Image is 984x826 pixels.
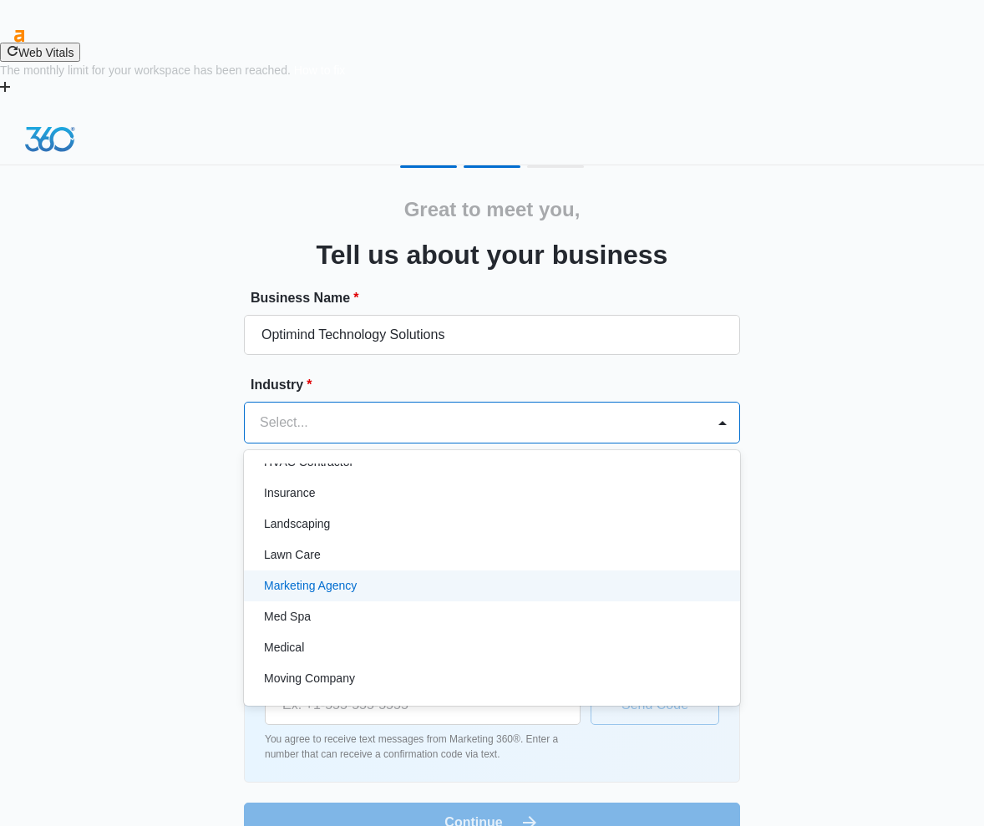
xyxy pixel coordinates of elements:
[251,288,747,308] label: Business Name
[317,235,668,275] h3: Tell us about your business
[251,375,747,395] label: Industry
[264,515,330,533] p: Landscaping
[265,732,581,762] p: You agree to receive text messages from Marketing 360®. Enter a number that can receive a confirm...
[264,639,304,656] p: Medical
[264,670,355,687] p: Moving Company
[18,46,74,59] span: Web Vitals
[404,195,581,225] h2: Great to meet you,
[264,608,311,626] p: Med Spa
[294,63,345,78] a: How to fix
[244,315,740,355] input: e.g. Jane's Plumbing
[264,546,321,564] p: Lawn Care
[264,484,315,502] p: Insurance
[264,577,357,595] p: Marketing Agency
